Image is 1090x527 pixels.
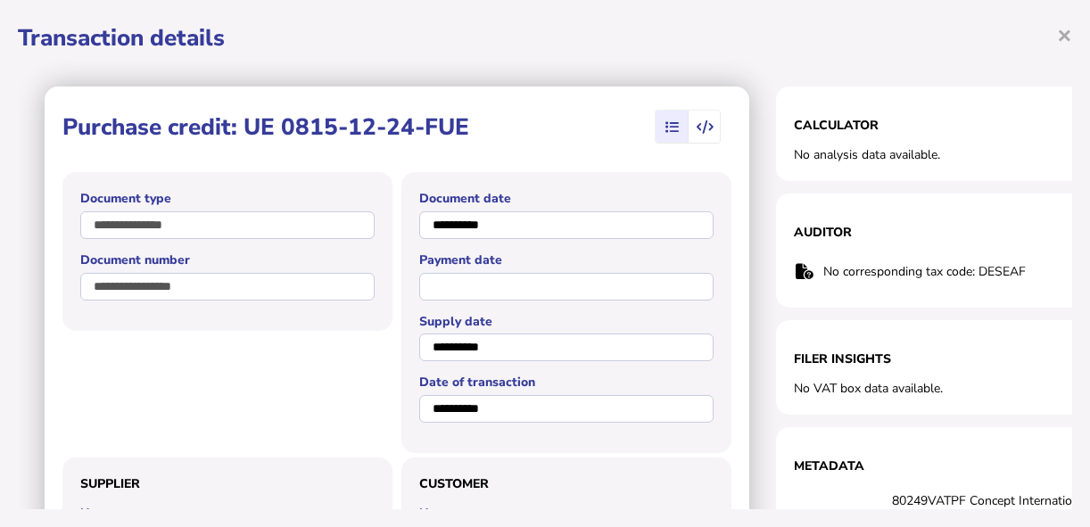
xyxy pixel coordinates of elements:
[419,475,714,492] h3: Customer
[688,111,720,143] mat-button-toggle: View transaction data
[80,251,375,268] label: Document number
[80,505,375,522] label: Name
[419,251,714,268] label: Payment date
[80,190,375,207] label: Document type
[419,190,714,207] label: Document date
[419,374,714,391] label: Date of transaction
[419,505,714,522] label: Name
[822,253,1070,290] td: No corresponding tax code: DESEAF
[80,475,375,492] h3: Supplier
[18,22,1072,54] h1: Transaction details
[419,313,714,330] label: Supply date
[62,111,469,143] h1: Purchase credit: UE 0815-12-24-FUE
[1057,18,1072,52] span: ×
[796,272,813,273] i: Missing required data
[656,111,688,143] mat-button-toggle: View summary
